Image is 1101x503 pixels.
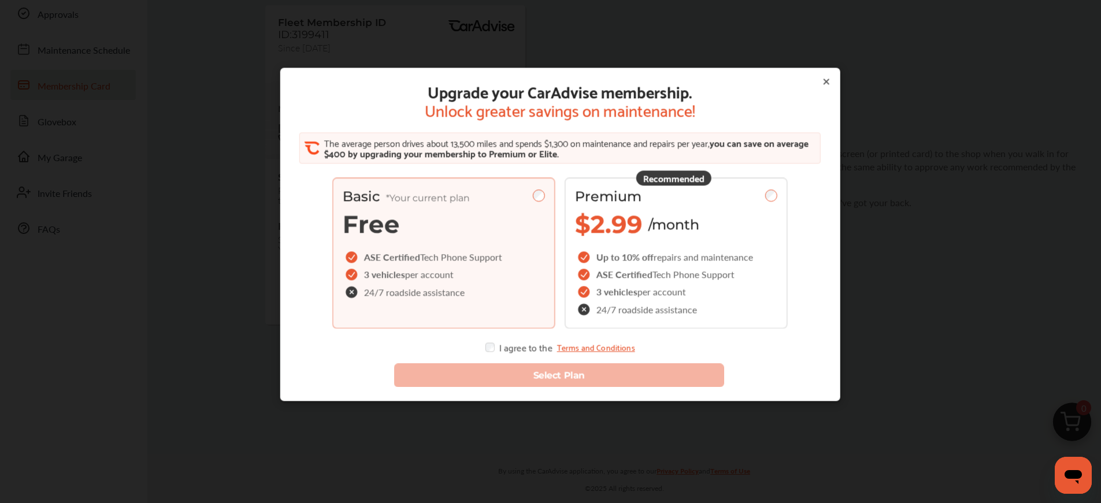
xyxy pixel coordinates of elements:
[324,135,809,161] span: you can save on average $400 by upgrading your membership to Premium or Elite.
[653,268,735,281] span: Tech Phone Support
[654,251,753,264] span: repairs and maintenance
[346,269,359,281] img: checkIcon.6d469ec1.svg
[596,251,654,264] span: Up to 10% off
[636,171,711,186] div: Recommended
[596,285,637,299] span: 3 vehicles
[364,288,465,297] span: 24/7 roadside assistance
[575,210,643,240] span: $2.99
[346,252,359,263] img: checkIcon.6d469ec1.svg
[405,268,454,281] span: per account
[575,188,642,205] span: Premium
[420,251,502,264] span: Tech Phone Support
[578,304,592,316] img: check-cross-icon.c68f34ea.svg
[343,188,470,205] span: Basic
[648,216,699,233] span: /month
[386,193,470,204] span: *Your current plan
[596,305,697,314] span: 24/7 roadside assistance
[637,285,686,299] span: per account
[364,268,405,281] span: 3 vehicles
[346,286,359,299] img: check-cross-icon.c68f34ea.svg
[578,252,592,263] img: checkIcon.6d469ec1.svg
[1055,457,1092,494] iframe: Button to launch messaging window
[485,343,635,352] div: I agree to the
[578,286,592,298] img: checkIcon.6d469ec1.svg
[324,135,710,151] span: The average person drives about 13,500 miles and spends $1,300 on maintenance and repairs per year,
[343,210,400,240] span: Free
[425,100,695,119] span: Unlock greater savings on maintenance!
[578,269,592,281] img: checkIcon.6d469ec1.svg
[425,82,695,100] span: Upgrade your CarAdvise membership.
[305,141,320,156] img: CA_CheckIcon.cf4f08d4.svg
[557,343,635,352] a: Terms and Conditions
[364,251,420,264] span: ASE Certified
[596,268,653,281] span: ASE Certified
